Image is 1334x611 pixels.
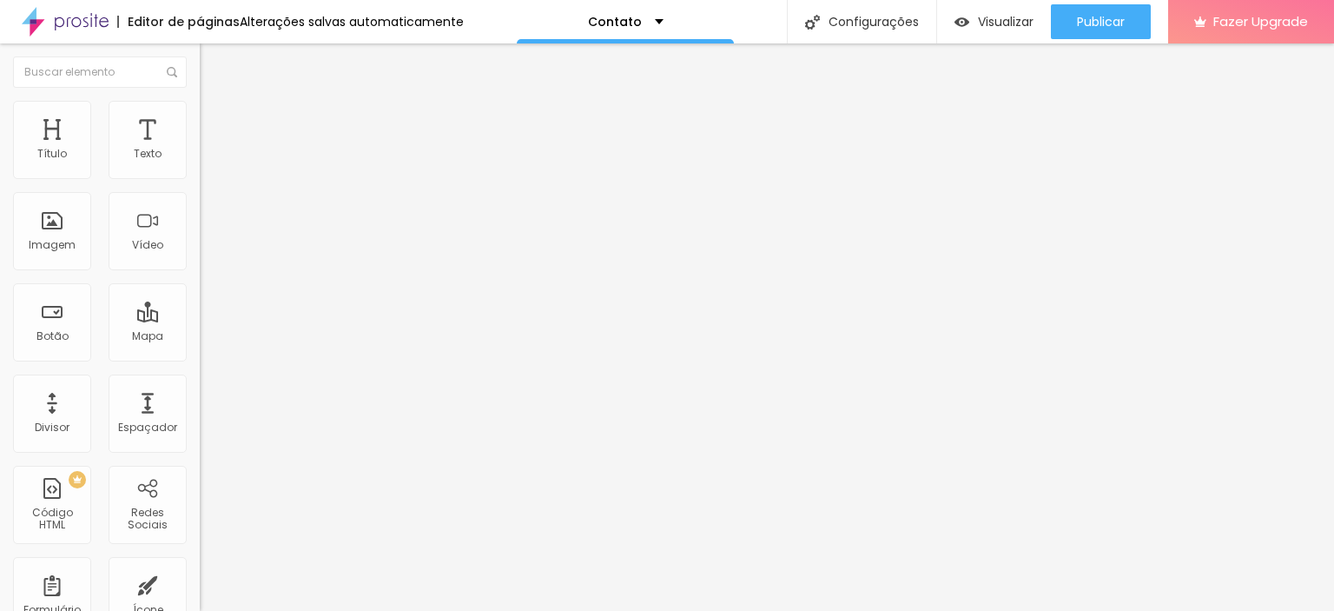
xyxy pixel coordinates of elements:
div: Editor de páginas [117,16,240,28]
div: Espaçador [118,422,177,434]
div: Código HTML [17,507,86,532]
button: Publicar [1051,4,1151,39]
div: Vídeo [132,239,163,251]
div: Imagem [29,239,76,251]
div: Texto [134,148,162,160]
p: Contato [588,16,642,28]
img: Icone [805,15,820,30]
div: Alterações salvas automaticamente [240,16,464,28]
div: Título [37,148,67,160]
div: Botão [36,330,69,342]
div: Redes Sociais [113,507,182,532]
div: Mapa [132,330,163,342]
input: Buscar elemento [13,56,187,88]
button: Visualizar [937,4,1051,39]
span: Visualizar [978,15,1034,29]
div: Divisor [35,422,69,434]
img: Icone [167,67,177,77]
iframe: Editor [200,43,1334,611]
span: Fazer Upgrade [1213,14,1308,29]
img: view-1.svg [954,15,969,30]
span: Publicar [1077,15,1125,29]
